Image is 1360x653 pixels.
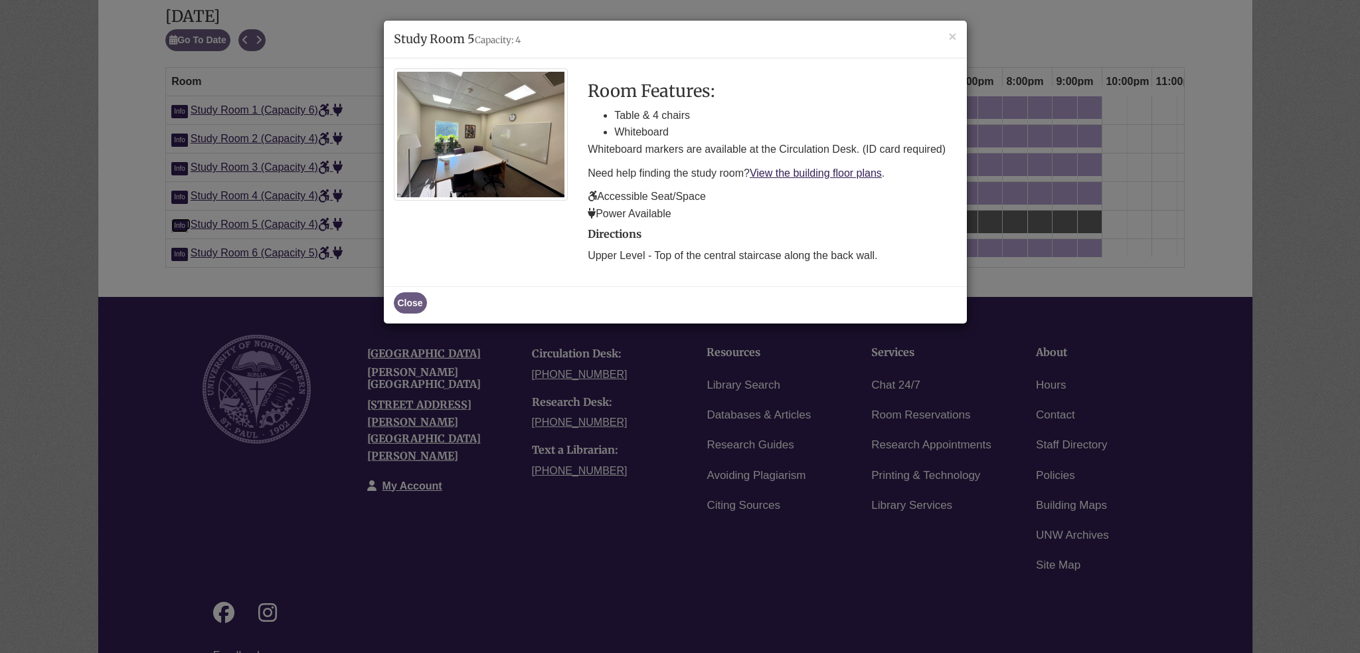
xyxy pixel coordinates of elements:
h4: Study Room 5 [394,31,957,48]
p: Accessible Seat/Space Power Available [588,188,956,222]
li: Whiteboard [614,124,956,141]
span: × [948,29,956,44]
p: Upper Level - Top of the central staircase along the back wall. [588,247,956,264]
a: View the building floor plans [750,167,882,179]
div: description [588,82,956,223]
p: Need help finding the study room? . [588,165,956,182]
p: Whiteboard markers are available at the Circulation Desk. (ID card required) [588,141,956,158]
button: Close [394,292,427,314]
h2: Directions [588,229,956,240]
div: directions [588,229,956,264]
img: Study Room 5 [394,68,568,201]
button: Close [948,29,956,43]
li: Table & 4 chairs [614,107,956,124]
small: Capacity: 4 [475,35,521,46]
h3: Room Features: [588,82,956,100]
